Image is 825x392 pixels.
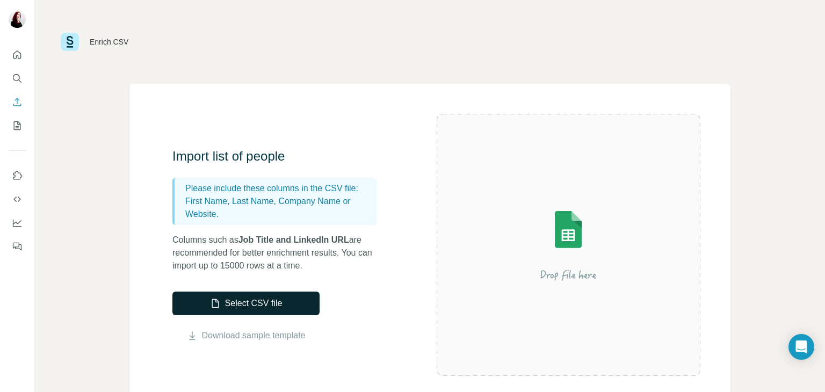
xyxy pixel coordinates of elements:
[9,116,26,135] button: My lists
[172,329,320,342] button: Download sample template
[9,237,26,256] button: Feedback
[172,292,320,315] button: Select CSV file
[202,329,306,342] a: Download sample template
[472,180,665,309] img: Surfe Illustration - Drop file here or select below
[9,11,26,28] img: Avatar
[172,148,387,165] h3: Import list of people
[185,182,372,195] p: Please include these columns in the CSV file:
[90,37,128,47] div: Enrich CSV
[9,45,26,64] button: Quick start
[9,69,26,88] button: Search
[185,195,372,221] p: First Name, Last Name, Company Name or Website.
[172,234,387,272] p: Columns such as are recommended for better enrichment results. You can import up to 15000 rows at...
[61,33,79,51] img: Surfe Logo
[788,334,814,360] div: Open Intercom Messenger
[238,235,349,244] span: Job Title and LinkedIn URL
[9,92,26,112] button: Enrich CSV
[9,166,26,185] button: Use Surfe on LinkedIn
[9,213,26,233] button: Dashboard
[9,190,26,209] button: Use Surfe API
